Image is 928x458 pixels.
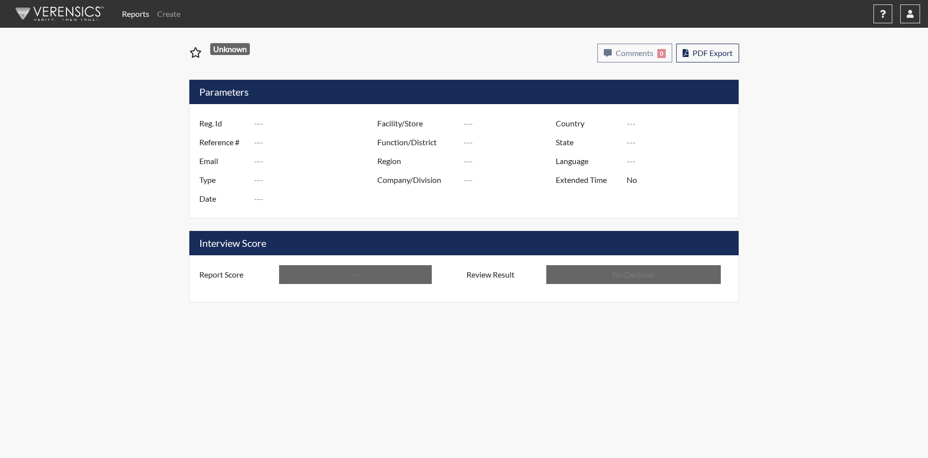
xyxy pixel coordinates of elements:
[279,265,432,284] input: ---
[627,152,736,171] input: ---
[370,114,464,133] label: Facility/Store
[189,80,739,104] h5: Parameters
[192,171,254,189] label: Type
[370,152,464,171] label: Region
[464,152,558,171] input: ---
[627,171,736,189] input: ---
[370,133,464,152] label: Function/District
[370,171,464,189] label: Company/Division
[597,44,672,62] button: Comments0
[192,152,254,171] label: Email
[627,114,736,133] input: ---
[254,114,380,133] input: ---
[192,133,254,152] label: Reference #
[676,44,739,62] button: PDF Export
[459,265,546,284] label: Review Result
[254,152,380,171] input: ---
[548,152,627,171] label: Language
[254,171,380,189] input: ---
[657,49,666,58] span: 0
[548,114,627,133] label: Country
[192,265,279,284] label: Report Score
[118,4,153,24] a: Reports
[616,48,653,57] span: Comments
[192,189,254,208] label: Date
[464,133,558,152] input: ---
[548,171,627,189] label: Extended Time
[464,171,558,189] input: ---
[254,189,380,208] input: ---
[254,133,380,152] input: ---
[627,133,736,152] input: ---
[548,133,627,152] label: State
[464,114,558,133] input: ---
[189,231,739,255] h5: Interview Score
[153,4,184,24] a: Create
[546,265,721,284] input: No Decision
[192,114,254,133] label: Reg. Id
[210,43,250,55] span: Unknown
[693,48,733,57] span: PDF Export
